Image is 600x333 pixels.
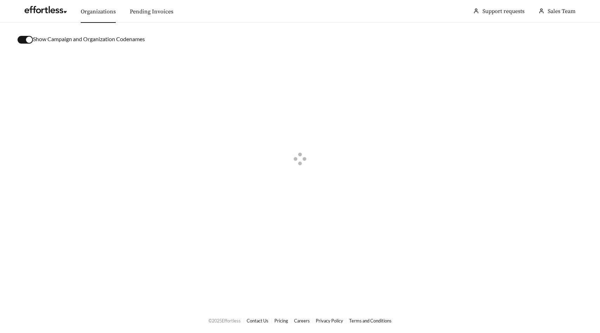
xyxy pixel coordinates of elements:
[130,8,173,15] a: Pending Invoices
[548,8,575,15] span: Sales Team
[208,318,241,324] span: © 2025 Effortless
[349,318,392,324] a: Terms and Conditions
[316,318,343,324] a: Privacy Policy
[81,8,116,15] a: Organizations
[18,35,582,44] div: Show Campaign and Organization Codenames
[274,318,288,324] a: Pricing
[482,8,525,15] a: Support requests
[294,318,310,324] a: Careers
[247,318,268,324] a: Contact Us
